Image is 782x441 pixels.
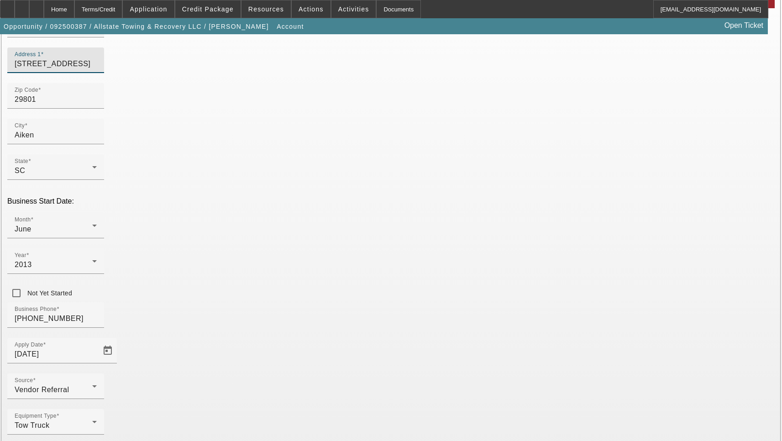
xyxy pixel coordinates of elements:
button: Actions [292,0,331,18]
label: Not Yet Started [26,289,72,298]
button: Open calendar [99,341,117,360]
span: Account [277,23,304,30]
span: Application [130,5,167,13]
button: Credit Package [175,0,241,18]
mat-label: State [15,158,28,164]
span: Vendor Referral [15,386,69,394]
mat-label: Zip Code [15,87,38,93]
mat-label: Apply Date [15,342,43,348]
p: Business Start Date: [7,197,775,205]
mat-label: Address 1 [15,52,41,58]
button: Account [274,18,306,35]
mat-label: Year [15,252,26,258]
span: Resources [248,5,284,13]
mat-label: Equipment Type [15,413,57,419]
span: 2013 [15,261,32,268]
span: Tow Truck [15,421,50,429]
button: Resources [241,0,291,18]
span: Actions [299,5,324,13]
mat-label: City [15,123,25,129]
span: Credit Package [182,5,234,13]
mat-label: Month [15,217,31,223]
button: Activities [331,0,376,18]
button: Application [123,0,174,18]
a: Open Ticket [721,18,767,33]
mat-label: Source [15,378,33,383]
span: Activities [338,5,369,13]
span: SC [15,167,25,174]
span: June [15,225,31,233]
span: Opportunity / 092500387 / Allstate Towing & Recovery LLC / [PERSON_NAME] [4,23,269,30]
mat-label: Business Phone [15,306,57,312]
